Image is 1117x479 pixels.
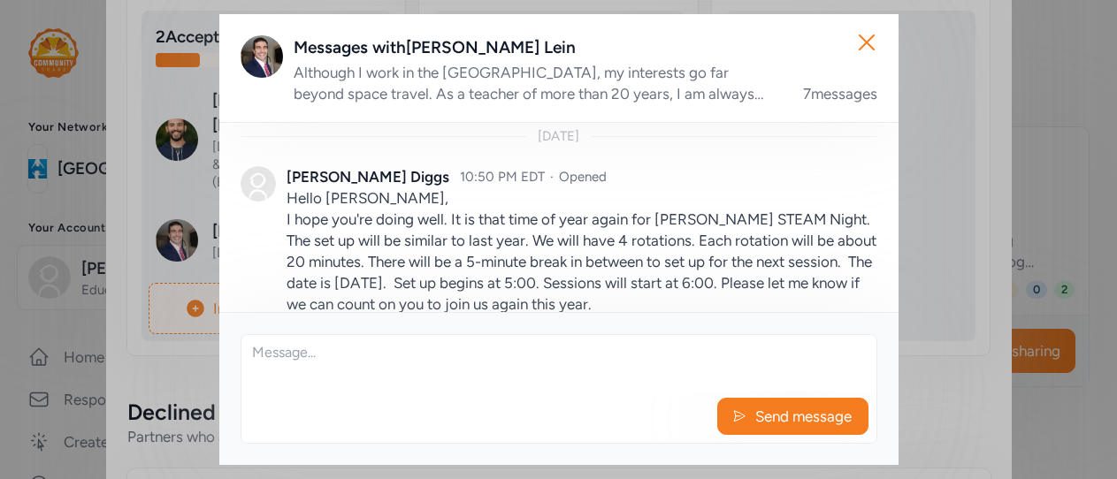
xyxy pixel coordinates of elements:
[241,166,276,201] img: Avatar
[803,83,877,104] div: 7 messages
[241,35,283,78] img: Avatar
[754,406,853,427] span: Send message
[538,127,579,145] div: [DATE]
[294,62,782,104] div: Although I work in the [GEOGRAPHIC_DATA], my interests go far beyond space travel. As a teacher o...
[717,398,868,435] button: Send message
[294,35,877,60] div: Messages with [PERSON_NAME] Lein
[460,169,545,185] span: 10:50 PM EDT
[287,187,877,315] p: Hello [PERSON_NAME], I hope you're doing well. It is that time of year again for [PERSON_NAME] ST...
[287,166,449,187] div: [PERSON_NAME] Diggs
[559,169,607,185] span: Opened
[550,169,554,185] span: ·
